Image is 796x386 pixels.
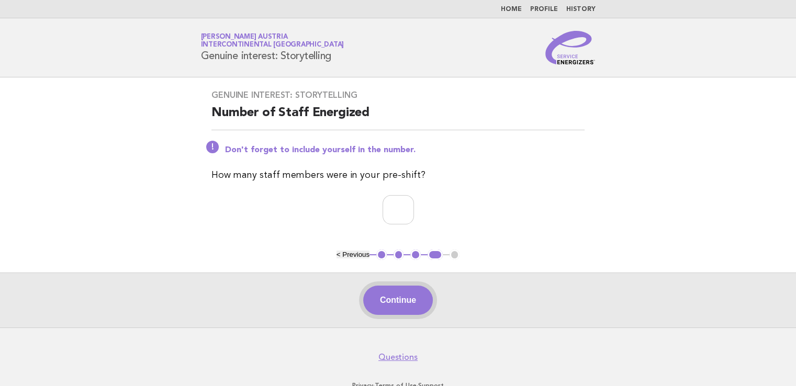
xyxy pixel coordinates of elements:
[530,6,558,13] a: Profile
[211,105,585,130] h2: Number of Staff Energized
[376,249,387,260] button: 1
[378,352,418,362] a: Questions
[211,168,585,183] p: How many staff members were in your pre-shift?
[337,251,369,258] button: < Previous
[225,145,585,155] p: Don't forget to include yourself in the number.
[501,6,522,13] a: Home
[201,34,344,61] h1: Genuine interest: Storytelling
[363,286,433,315] button: Continue
[201,42,344,49] span: InterContinental [GEOGRAPHIC_DATA]
[545,31,596,64] img: Service Energizers
[410,249,421,260] button: 3
[211,90,585,100] h3: Genuine interest: Storytelling
[201,33,344,48] a: [PERSON_NAME] AustriaInterContinental [GEOGRAPHIC_DATA]
[394,249,404,260] button: 2
[566,6,596,13] a: History
[428,249,443,260] button: 4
